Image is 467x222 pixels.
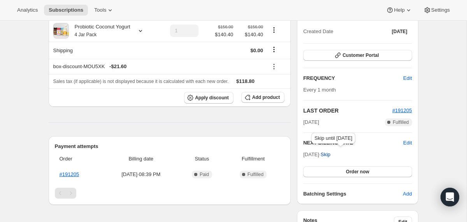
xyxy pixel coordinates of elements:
[241,92,284,103] button: Add product
[303,74,403,82] h2: FREQUENCY
[184,92,233,104] button: Apply discount
[226,155,280,163] span: Fulfillment
[53,23,69,39] img: product img
[303,190,403,198] h6: Batching Settings
[60,171,79,177] a: #191205
[215,31,233,39] span: $140.40
[392,107,412,115] button: #191205
[248,25,263,29] small: $156.00
[399,72,416,85] button: Edit
[394,7,404,13] span: Help
[53,63,263,70] div: box-discount-MOU5XK
[346,169,369,175] span: Order now
[321,151,330,159] span: Skip
[403,190,412,198] span: Add
[316,148,335,161] button: Skip
[55,188,285,199] nav: Pagination
[251,48,263,53] span: $0.00
[342,52,379,58] span: Customer Portal
[218,25,233,29] small: $156.00
[419,5,455,16] button: Settings
[392,107,412,113] a: #191205
[17,7,38,13] span: Analytics
[303,28,333,35] span: Created Date
[49,7,83,13] span: Subscriptions
[248,171,263,178] span: Fulfilled
[431,7,450,13] span: Settings
[392,28,407,35] span: [DATE]
[94,7,106,13] span: Tools
[268,26,280,34] button: Product actions
[109,63,126,70] span: - $21.60
[303,87,336,93] span: Every 1 month
[387,26,412,37] button: [DATE]
[238,31,263,39] span: $140.40
[381,5,417,16] button: Help
[268,45,280,54] button: Shipping actions
[393,119,409,125] span: Fulfilled
[252,94,280,100] span: Add product
[75,32,97,37] small: 4 Jar Pack
[441,188,459,206] div: Open Intercom Messenger
[44,5,88,16] button: Subscriptions
[303,166,412,177] button: Order now
[49,42,158,59] th: Shipping
[303,152,330,157] span: [DATE] ·
[182,155,222,163] span: Status
[303,139,403,147] h2: NEXT BILLING DATE
[200,171,209,178] span: Paid
[55,143,285,150] h2: Payment attempts
[90,5,119,16] button: Tools
[303,107,392,115] h2: LAST ORDER
[303,118,319,126] span: [DATE]
[398,188,416,200] button: Add
[105,155,178,163] span: Billing date
[12,5,42,16] button: Analytics
[195,95,229,101] span: Apply discount
[403,139,412,147] button: Edit
[53,79,229,84] span: Sales tax (if applicable) is not displayed because it is calculated with each new order.
[55,150,102,167] th: Order
[69,23,130,39] div: Probiotic Coconut Yogurt
[236,78,255,84] span: $118.80
[403,74,412,82] span: Edit
[303,50,412,61] button: Customer Portal
[105,171,178,178] span: [DATE] · 08:39 PM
